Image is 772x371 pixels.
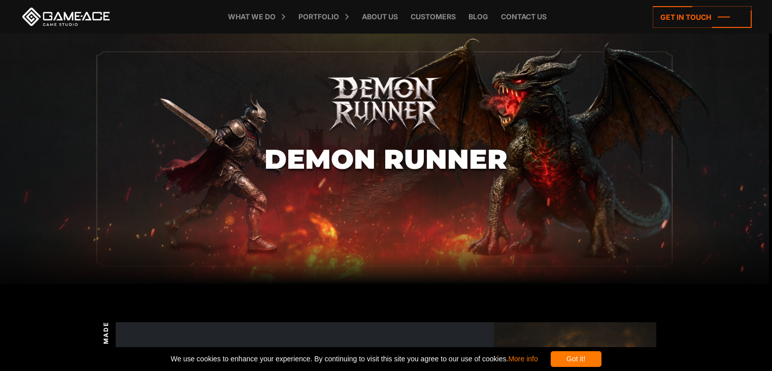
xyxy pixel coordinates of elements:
span: We use cookies to enhance your experience. By continuing to visit this site you agree to our use ... [171,351,538,367]
div: Got it! [551,351,601,367]
a: More info [508,355,538,363]
a: Get in touch [653,6,752,28]
h1: Demon Runner [264,144,508,174]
